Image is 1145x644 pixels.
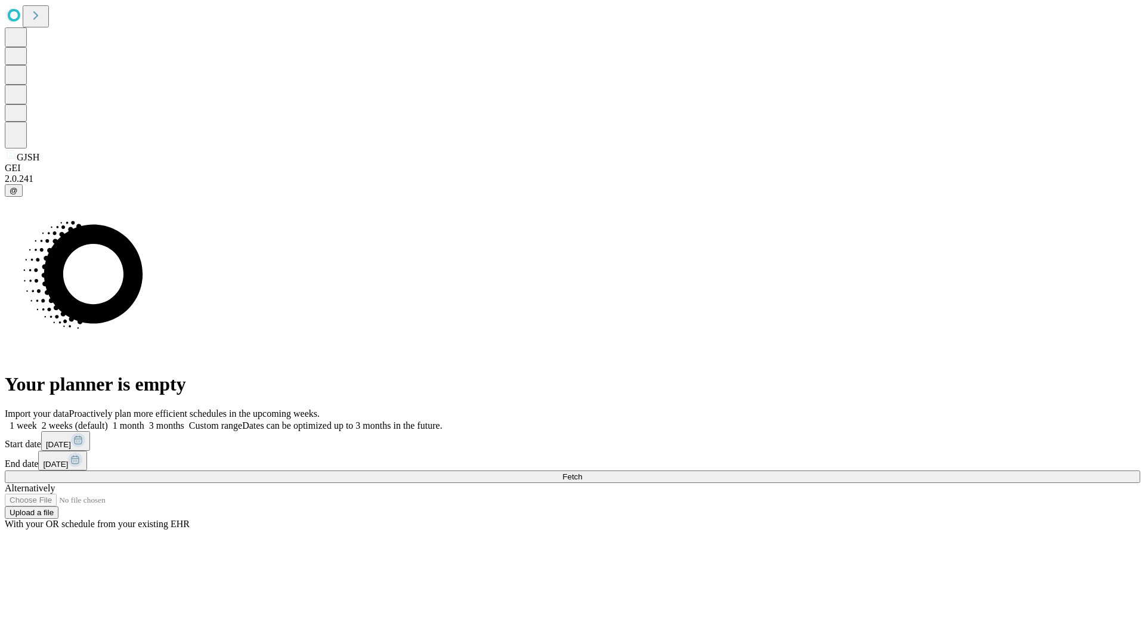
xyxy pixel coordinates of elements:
span: [DATE] [46,440,71,449]
h1: Your planner is empty [5,373,1140,395]
span: 1 week [10,420,37,431]
div: 2.0.241 [5,174,1140,184]
span: 2 weeks (default) [42,420,108,431]
button: [DATE] [38,451,87,470]
span: Custom range [189,420,242,431]
button: Fetch [5,470,1140,483]
button: Upload a file [5,506,58,519]
span: @ [10,186,18,195]
span: With your OR schedule from your existing EHR [5,519,190,529]
span: GJSH [17,152,39,162]
span: Alternatively [5,483,55,493]
span: Import your data [5,408,69,419]
button: [DATE] [41,431,90,451]
span: Proactively plan more efficient schedules in the upcoming weeks. [69,408,320,419]
span: [DATE] [43,460,68,469]
span: Fetch [562,472,582,481]
div: GEI [5,163,1140,174]
span: 1 month [113,420,144,431]
button: @ [5,184,23,197]
div: Start date [5,431,1140,451]
span: 3 months [149,420,184,431]
span: Dates can be optimized up to 3 months in the future. [242,420,442,431]
div: End date [5,451,1140,470]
